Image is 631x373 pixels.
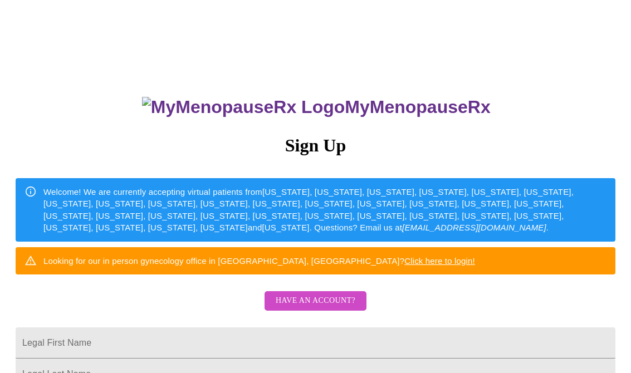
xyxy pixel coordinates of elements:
[276,294,355,308] span: Have an account?
[265,291,366,311] button: Have an account?
[262,303,369,313] a: Have an account?
[404,256,475,266] a: Click here to login!
[142,97,345,117] img: MyMenopauseRx Logo
[17,97,616,117] h3: MyMenopauseRx
[43,251,475,271] div: Looking for our in person gynecology office in [GEOGRAPHIC_DATA], [GEOGRAPHIC_DATA]?
[16,135,615,156] h3: Sign Up
[43,181,606,238] div: Welcome! We are currently accepting virtual patients from [US_STATE], [US_STATE], [US_STATE], [US...
[402,223,546,232] em: [EMAIL_ADDRESS][DOMAIN_NAME]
